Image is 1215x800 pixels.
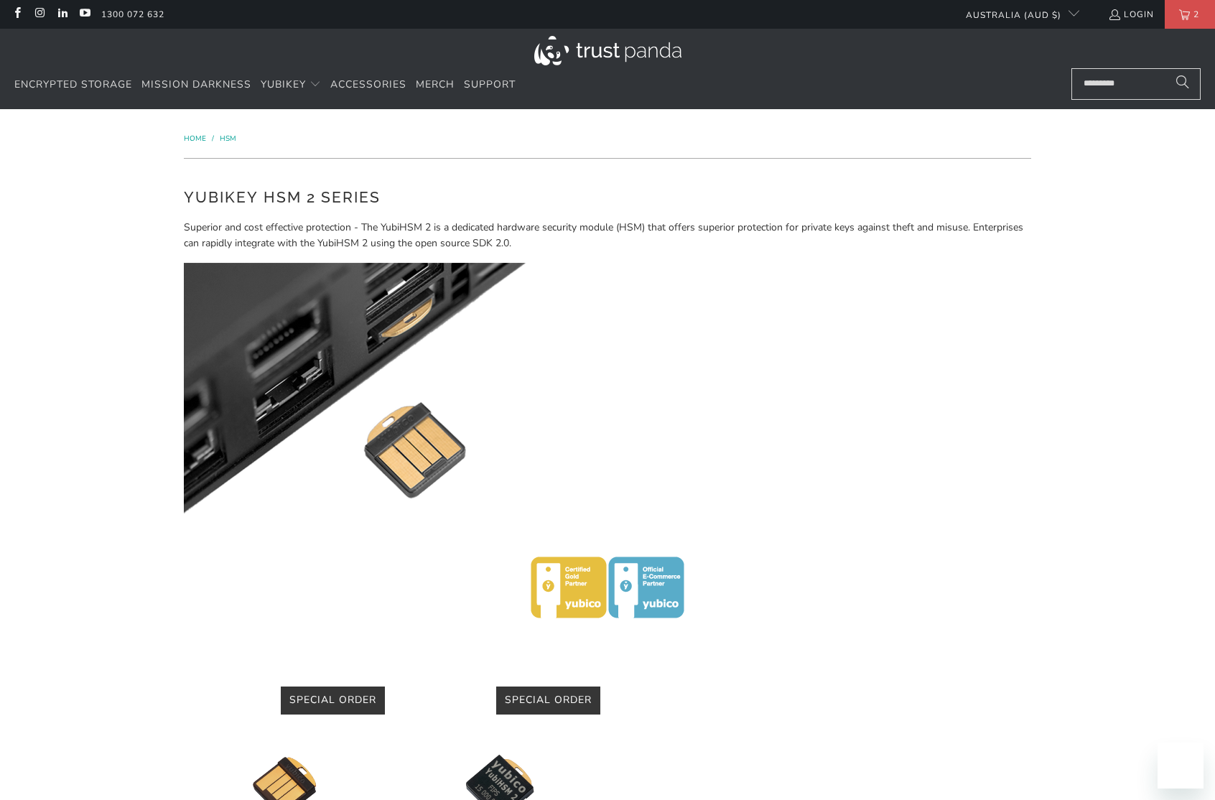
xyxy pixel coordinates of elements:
nav: Translation missing: en.navigation.header.main_nav [14,68,516,102]
input: Search... [1071,68,1201,100]
a: HSM [220,134,236,144]
button: Search [1165,68,1201,100]
a: Trust Panda Australia on YouTube [78,9,90,20]
span: Support [464,78,516,91]
img: Trust Panda Australia [534,36,681,65]
a: Accessories [330,68,406,102]
span: Special Order [505,693,592,707]
a: Support [464,68,516,102]
a: Login [1108,6,1154,22]
span: / [212,134,214,144]
span: Special Order [289,693,376,707]
p: Superior and cost effective protection - The YubiHSM 2 is a dedicated hardware security module (H... [184,220,1031,252]
span: Mission Darkness [141,78,251,91]
iframe: Button to launch messaging window [1158,743,1204,789]
a: Trust Panda Australia on Instagram [33,9,45,20]
span: Merch [416,78,455,91]
span: YubiKey [261,78,306,91]
h2: YubiKey HSM 2 Series [184,186,1031,209]
a: Mission Darkness [141,68,251,102]
a: Encrypted Storage [14,68,132,102]
a: Home [184,134,208,144]
a: Trust Panda Australia on LinkedIn [56,9,68,20]
span: Accessories [330,78,406,91]
a: Trust Panda Australia on Facebook [11,9,23,20]
summary: YubiKey [261,68,321,102]
a: Merch [416,68,455,102]
span: Home [184,134,206,144]
a: 1300 072 632 [101,6,164,22]
span: Encrypted Storage [14,78,132,91]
